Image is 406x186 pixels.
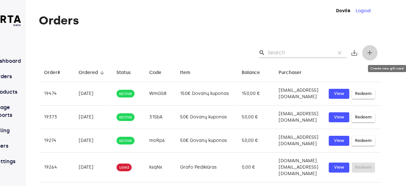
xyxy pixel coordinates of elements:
td: [DATE] [73,82,111,106]
td: [DATE] [73,106,111,129]
span: active [117,138,134,144]
span: Status [117,69,139,77]
strong: Dovilė [336,8,350,14]
td: [DOMAIN_NAME][EMAIL_ADDRESS][DOMAIN_NAME] [273,153,324,182]
span: Redeem [355,137,372,144]
div: Item [180,69,190,77]
span: Balance [242,69,268,77]
span: Order# [44,69,68,77]
td: 19264 [39,153,73,182]
span: save_alt [350,49,358,57]
span: add [366,49,374,57]
span: active [117,114,134,120]
div: Code [149,69,161,77]
td: [DATE] [73,129,111,153]
td: moRp6 [144,129,175,153]
td: 19474 [39,82,73,106]
div: Balance [242,69,260,77]
button: View [329,163,349,172]
button: Logout [356,8,371,14]
button: View [329,136,349,146]
td: 19274 [39,129,73,153]
span: active [117,91,134,97]
span: Search [259,50,265,56]
span: View [332,137,346,144]
td: 50,00 € [237,106,273,129]
td: 50,00 € [237,129,273,153]
span: Item [180,69,199,77]
div: Order# [44,69,60,77]
td: 19373 [39,106,73,129]
div: Status [117,69,131,77]
td: 150,00 € [237,82,273,106]
td: 0,00 € [237,153,273,182]
h1: Orders [39,14,380,27]
button: Export [347,45,362,60]
span: Ordered [79,69,106,77]
td: ksqNx [144,153,175,182]
input: Search [268,48,330,58]
div: Ordered [79,69,98,77]
span: used [117,164,132,171]
div: Purchaser [279,69,302,77]
span: arrow_downward [99,70,105,76]
span: View [332,164,346,171]
td: WmGS8 [144,82,175,106]
td: [EMAIL_ADDRESS][DOMAIN_NAME] [273,82,324,106]
span: View [332,90,346,98]
td: 150€ Dovanų kuponas [175,82,237,106]
td: [EMAIL_ADDRESS][DOMAIN_NAME] [273,129,324,153]
span: Redeem [355,90,372,98]
span: Code [149,69,170,77]
td: 50€ Dovanų kuponas [175,129,237,153]
td: Grafo Pedikiūras [175,153,237,182]
button: Redeem [352,136,375,146]
span: View [332,114,346,121]
td: 31SbA [144,106,175,129]
span: Redeem [355,114,372,121]
td: [DATE] [73,153,111,182]
span: Purchaser [279,69,310,77]
button: Redeem [352,112,375,122]
button: View [329,112,349,122]
td: [EMAIL_ADDRESS][DOMAIN_NAME] [273,106,324,129]
td: 50€ Dovanų kuponas [175,106,237,129]
button: View [329,89,349,99]
button: Redeem [352,89,375,99]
